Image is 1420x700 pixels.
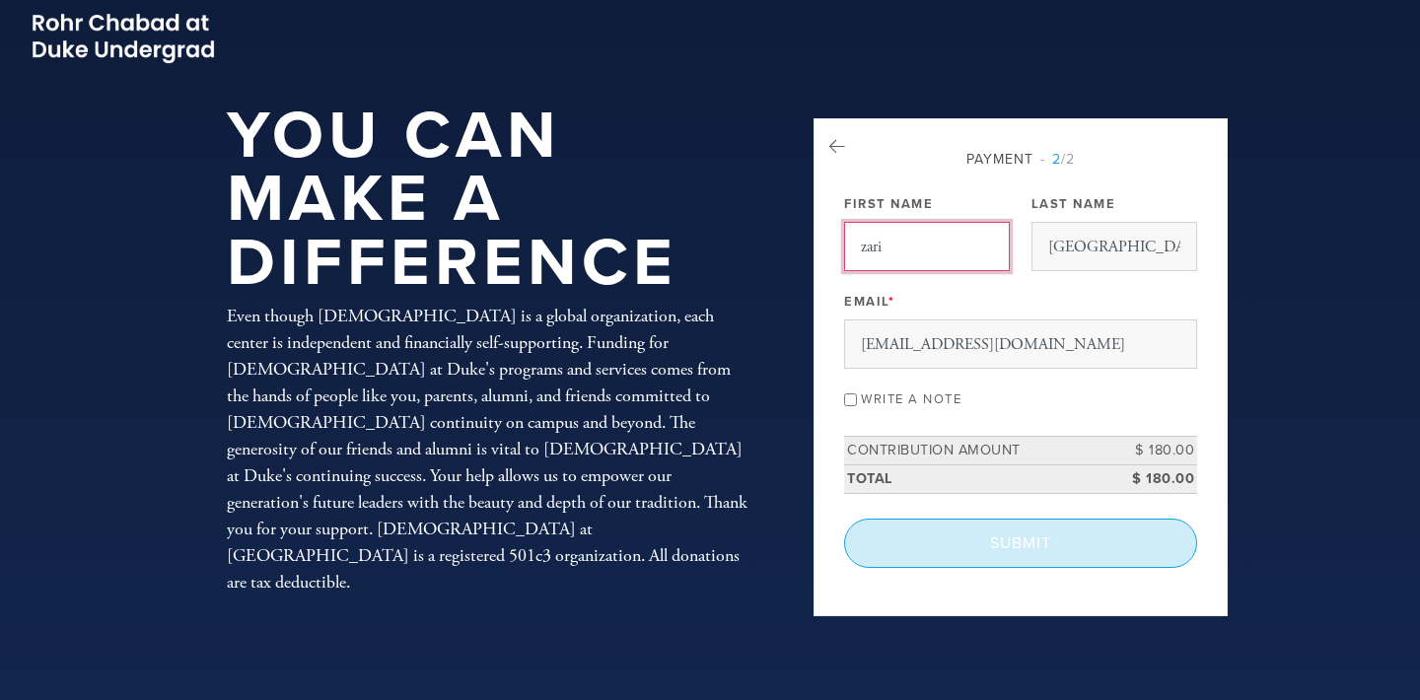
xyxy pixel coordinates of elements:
[1108,464,1197,493] td: $ 180.00
[1052,151,1061,168] span: 2
[888,294,895,310] span: This field is required.
[844,195,933,213] label: First Name
[227,303,749,595] div: Even though [DEMOGRAPHIC_DATA] is a global organization, each center is independent and financial...
[844,437,1108,465] td: Contribution Amount
[844,149,1197,170] div: Payment
[1040,151,1075,168] span: /2
[30,10,217,66] img: Picture2_0.png
[844,519,1197,568] input: Submit
[861,391,961,407] label: Write a note
[1108,437,1197,465] td: $ 180.00
[844,464,1108,493] td: Total
[227,105,749,296] h1: You Can Make a Difference
[1031,195,1116,213] label: Last Name
[844,293,894,311] label: Email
